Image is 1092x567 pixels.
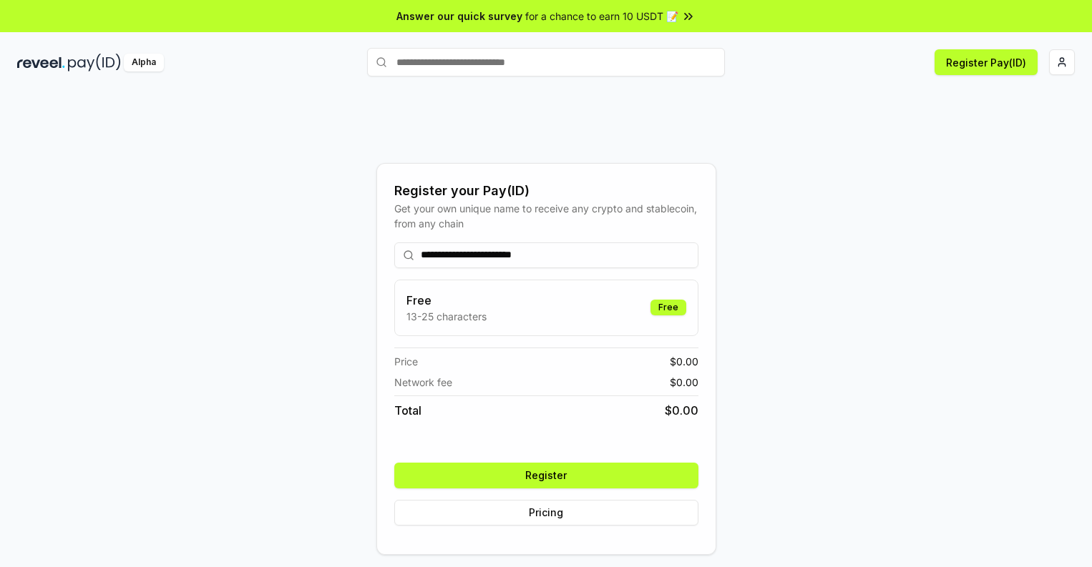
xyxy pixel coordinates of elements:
[394,201,698,231] div: Get your own unique name to receive any crypto and stablecoin, from any chain
[394,463,698,488] button: Register
[394,402,421,419] span: Total
[17,54,65,72] img: reveel_dark
[406,309,487,324] p: 13-25 characters
[650,300,686,315] div: Free
[670,354,698,369] span: $ 0.00
[394,181,698,201] div: Register your Pay(ID)
[670,375,698,390] span: $ 0.00
[394,500,698,526] button: Pricing
[394,375,452,390] span: Network fee
[396,9,522,24] span: Answer our quick survey
[124,54,164,72] div: Alpha
[525,9,678,24] span: for a chance to earn 10 USDT 📝
[394,354,418,369] span: Price
[935,49,1038,75] button: Register Pay(ID)
[665,402,698,419] span: $ 0.00
[406,292,487,309] h3: Free
[68,54,121,72] img: pay_id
